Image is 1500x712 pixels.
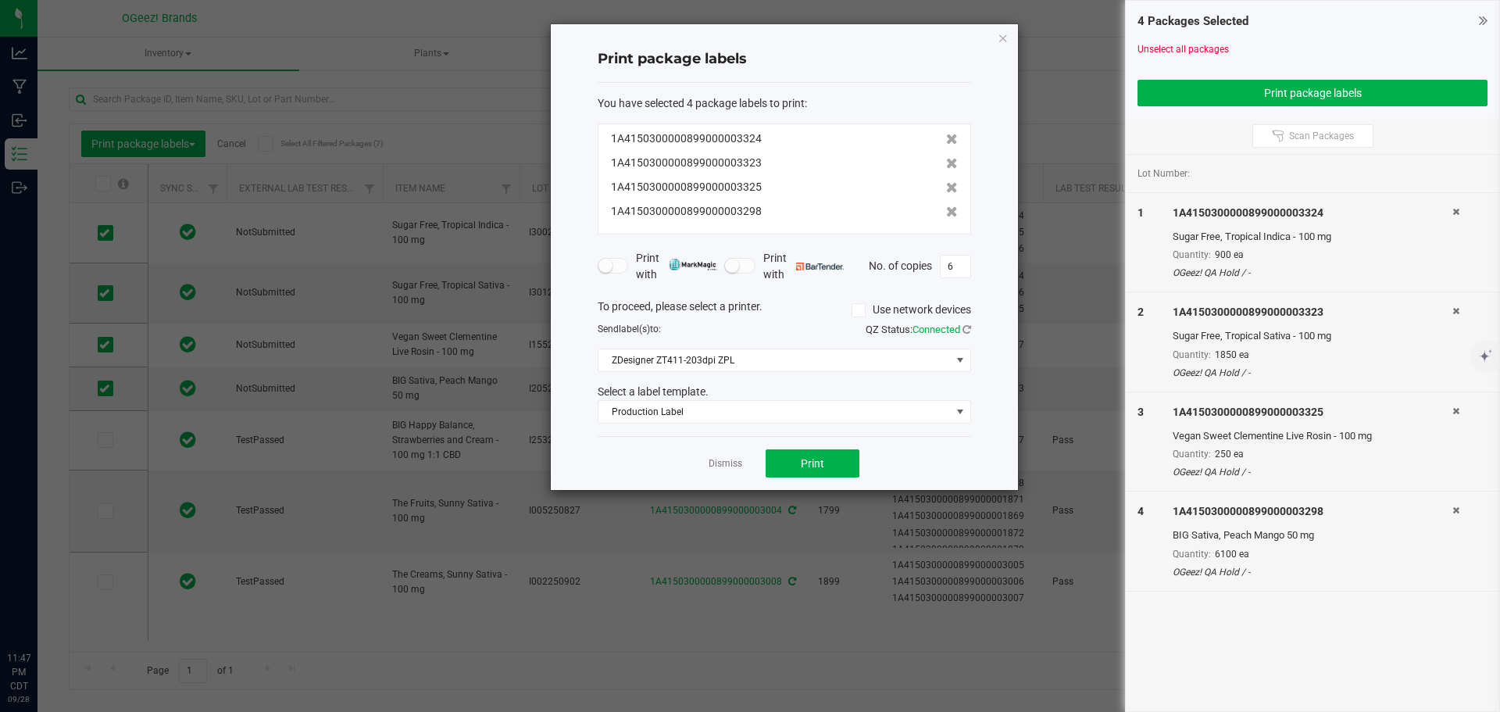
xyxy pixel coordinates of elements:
[709,457,742,470] a: Dismiss
[598,401,951,423] span: Production Label
[619,324,650,335] span: label(s)
[801,457,824,470] span: Print
[763,250,844,283] span: Print with
[796,263,844,270] img: bartender.png
[1173,565,1452,579] div: OGeez! QA Hold / -
[1137,206,1144,219] span: 1
[1173,428,1452,444] div: Vegan Sweet Clementine Live Rosin - 100 mg
[1173,449,1211,460] span: Quantity:
[598,349,951,371] span: ZDesigner ZT411-203dpi ZPL
[1137,306,1144,318] span: 2
[1215,249,1244,260] span: 900 ea
[1173,549,1211,560] span: Quantity:
[912,324,960,335] span: Connected
[1137,505,1144,517] span: 4
[1173,349,1211,360] span: Quantity:
[1137,44,1229,55] a: Unselect all packages
[598,95,971,112] div: :
[669,259,716,270] img: mark_magic_cybra.png
[1137,406,1144,418] span: 3
[1215,349,1249,360] span: 1850 ea
[586,384,983,400] div: Select a label template.
[1173,205,1452,221] div: 1A4150300000899000003324
[866,324,971,335] span: QZ Status:
[1173,328,1452,344] div: Sugar Free, Tropical Sativa - 100 mg
[1173,503,1452,520] div: 1A4150300000899000003298
[1215,449,1244,460] span: 250 ea
[1173,465,1452,479] div: OGeez! QA Hold / -
[586,299,983,322] div: To proceed, please select a printer.
[1173,249,1211,260] span: Quantity:
[1215,549,1249,560] span: 6100 ea
[16,587,62,634] iframe: Resource center
[1173,304,1452,320] div: 1A4150300000899000003323
[1173,404,1452,420] div: 1A4150300000899000003325
[611,203,762,220] span: 1A4150300000899000003298
[852,302,971,318] label: Use network devices
[1289,130,1354,142] span: Scan Packages
[1137,166,1190,181] span: Lot Number:
[611,131,762,147] span: 1A4150300000899000003324
[766,449,859,478] button: Print
[636,250,716,283] span: Print with
[869,259,932,271] span: No. of copies
[611,155,762,171] span: 1A4150300000899000003323
[611,179,762,195] span: 1A4150300000899000003325
[598,49,971,70] h4: Print package labels
[1173,366,1452,380] div: OGeez! QA Hold / -
[598,97,805,109] span: You have selected 4 package labels to print
[1173,229,1452,245] div: Sugar Free, Tropical Indica - 100 mg
[1173,528,1452,543] div: BIG Sativa, Peach Mango 50 mg
[1137,80,1487,106] button: Print package labels
[1173,266,1452,280] div: OGeez! QA Hold / -
[598,324,661,335] span: Send to:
